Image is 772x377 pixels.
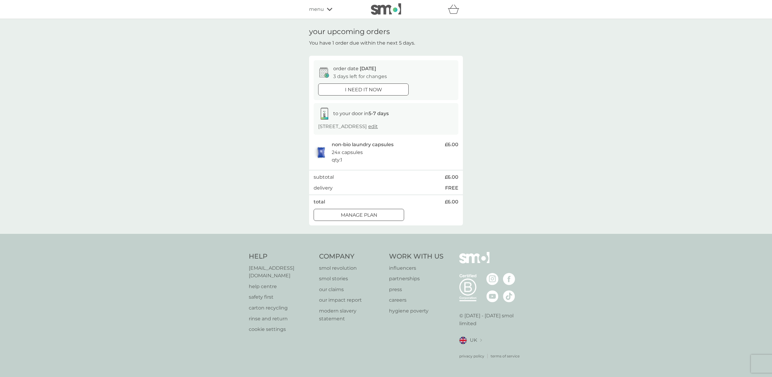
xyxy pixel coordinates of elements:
[459,337,467,344] img: UK flag
[491,353,520,359] a: terms of service
[314,198,325,206] p: total
[503,290,515,302] img: visit the smol Tiktok page
[389,252,444,261] h4: Work With Us
[389,286,444,294] a: press
[333,111,389,116] span: to your door in
[445,141,458,149] span: £6.00
[249,293,313,301] a: safety first
[445,173,458,181] span: £6.00
[389,264,444,272] a: influencers
[249,315,313,323] a: rinse and return
[319,296,383,304] a: our impact report
[445,184,458,192] p: FREE
[459,312,524,327] p: © [DATE] - [DATE] smol limited
[389,275,444,283] a: partnerships
[332,156,342,164] p: qty : 1
[319,275,383,283] a: smol stories
[368,124,378,129] a: edit
[249,283,313,291] a: help centre
[389,307,444,315] a: hygiene poverty
[459,252,489,272] img: smol
[319,252,383,261] h4: Company
[389,296,444,304] a: careers
[314,173,334,181] p: subtotal
[445,198,458,206] span: £6.00
[332,141,394,149] p: non-bio laundry capsules
[249,252,313,261] h4: Help
[333,65,376,73] p: order date
[345,86,382,94] p: i need it now
[249,264,313,280] a: [EMAIL_ADDRESS][DOMAIN_NAME]
[470,336,477,344] span: UK
[309,5,324,13] span: menu
[319,286,383,294] a: our claims
[333,73,387,80] p: 3 days left for changes
[459,353,484,359] a: privacy policy
[371,3,401,15] img: smol
[314,184,333,192] p: delivery
[332,149,363,156] p: 24x capsules
[249,325,313,333] a: cookie settings
[486,290,498,302] img: visit the smol Youtube page
[503,273,515,285] img: visit the smol Facebook page
[369,111,389,116] strong: 5-7 days
[309,39,415,47] p: You have 1 order due within the next 5 days.
[480,339,482,342] img: select a new location
[448,3,463,15] div: basket
[341,211,377,219] p: Manage plan
[360,66,376,71] span: [DATE]
[319,264,383,272] a: smol revolution
[319,307,383,322] a: modern slavery statement
[318,123,378,130] p: [STREET_ADDRESS]
[314,209,404,221] button: Manage plan
[486,273,498,285] img: visit the smol Instagram page
[249,304,313,312] a: carton recycling
[309,27,390,36] h1: your upcoming orders
[318,83,409,96] button: i need it now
